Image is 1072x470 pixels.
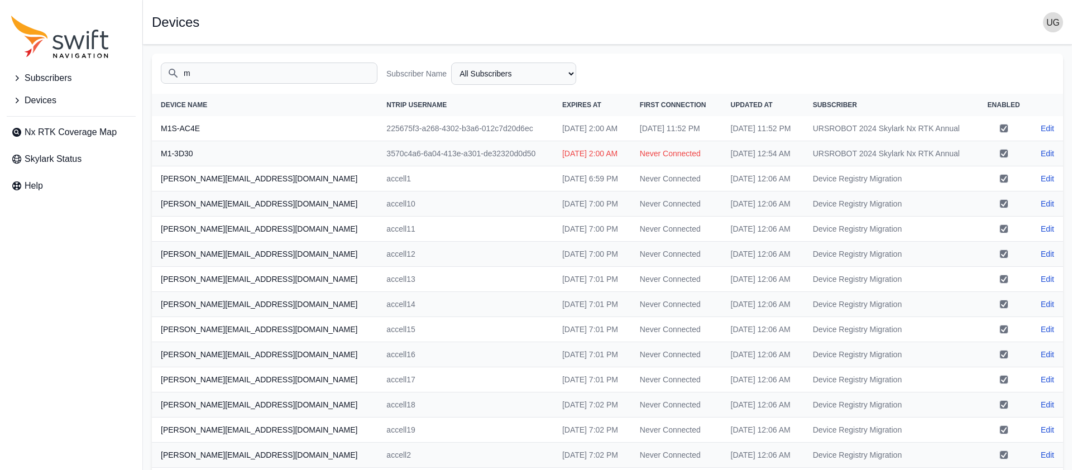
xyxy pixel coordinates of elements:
span: Subscribers [25,71,71,85]
td: accell13 [377,267,553,292]
td: [DATE] 12:06 AM [722,242,804,267]
td: [DATE] 7:02 PM [553,392,631,418]
td: URSROBOT 2024 Skylark Nx RTK Annual [804,141,978,166]
a: Edit [1041,374,1054,385]
td: Never Connected [631,267,722,292]
th: [PERSON_NAME][EMAIL_ADDRESS][DOMAIN_NAME] [152,418,377,443]
td: Never Connected [631,166,722,191]
td: [DATE] 12:06 AM [722,367,804,392]
td: Never Connected [631,141,722,166]
td: Never Connected [631,418,722,443]
td: [DATE] 12:54 AM [722,141,804,166]
td: Device Registry Migration [804,191,978,217]
td: Device Registry Migration [804,367,978,392]
td: [DATE] 7:02 PM [553,418,631,443]
a: Edit [1041,223,1054,234]
td: accell14 [377,292,553,317]
td: Never Connected [631,392,722,418]
th: [PERSON_NAME][EMAIL_ADDRESS][DOMAIN_NAME] [152,292,377,317]
span: Devices [25,94,56,107]
td: [DATE] 2:00 AM [553,116,631,141]
td: accell10 [377,191,553,217]
td: [DATE] 12:06 AM [722,191,804,217]
th: [PERSON_NAME][EMAIL_ADDRESS][DOMAIN_NAME] [152,242,377,267]
th: M1-3D30 [152,141,377,166]
td: [DATE] 7:01 PM [553,267,631,292]
td: Never Connected [631,242,722,267]
a: Help [7,175,136,197]
td: Device Registry Migration [804,292,978,317]
a: Edit [1041,449,1054,461]
td: accell15 [377,317,553,342]
td: [DATE] 11:52 PM [722,116,804,141]
td: Device Registry Migration [804,443,978,468]
a: Edit [1041,274,1054,285]
td: [DATE] 6:59 PM [553,166,631,191]
td: Device Registry Migration [804,242,978,267]
button: Devices [7,89,136,112]
th: [PERSON_NAME][EMAIL_ADDRESS][DOMAIN_NAME] [152,267,377,292]
td: Never Connected [631,191,722,217]
a: Edit [1041,123,1054,134]
a: Nx RTK Coverage Map [7,121,136,143]
th: Subscriber [804,94,978,116]
td: [DATE] 7:01 PM [553,292,631,317]
td: accell11 [377,217,553,242]
td: Device Registry Migration [804,342,978,367]
a: Edit [1041,173,1054,184]
td: Device Registry Migration [804,317,978,342]
td: accell16 [377,342,553,367]
th: [PERSON_NAME][EMAIL_ADDRESS][DOMAIN_NAME] [152,166,377,191]
td: [DATE] 7:02 PM [553,443,631,468]
td: Device Registry Migration [804,217,978,242]
td: accell17 [377,367,553,392]
th: M1S-AC4E [152,116,377,141]
a: Edit [1041,148,1054,159]
td: [DATE] 7:00 PM [553,217,631,242]
th: [PERSON_NAME][EMAIL_ADDRESS][DOMAIN_NAME] [152,367,377,392]
a: Edit [1041,248,1054,260]
a: Edit [1041,424,1054,435]
td: [DATE] 12:06 AM [722,418,804,443]
img: user photo [1043,12,1063,32]
td: [DATE] 7:01 PM [553,367,631,392]
th: [PERSON_NAME][EMAIL_ADDRESS][DOMAIN_NAME] [152,191,377,217]
td: Device Registry Migration [804,267,978,292]
span: Expires At [562,101,601,109]
a: Skylark Status [7,148,136,170]
td: Never Connected [631,217,722,242]
td: Device Registry Migration [804,392,978,418]
a: Edit [1041,324,1054,335]
select: Subscriber [451,63,576,85]
td: Device Registry Migration [804,166,978,191]
td: [DATE] 7:00 PM [553,191,631,217]
th: Enabled [977,94,1030,116]
td: 225675f3-a268-4302-b3a6-012c7d20d6ec [377,116,553,141]
td: accell18 [377,392,553,418]
td: Never Connected [631,342,722,367]
td: [DATE] 2:00 AM [553,141,631,166]
span: Help [25,179,43,193]
td: Never Connected [631,317,722,342]
th: [PERSON_NAME][EMAIL_ADDRESS][DOMAIN_NAME] [152,443,377,468]
th: [PERSON_NAME][EMAIL_ADDRESS][DOMAIN_NAME] [152,342,377,367]
span: Skylark Status [25,152,82,166]
th: [PERSON_NAME][EMAIL_ADDRESS][DOMAIN_NAME] [152,217,377,242]
td: URSROBOT 2024 Skylark Nx RTK Annual [804,116,978,141]
span: First Connection [640,101,706,109]
th: Device Name [152,94,377,116]
td: [DATE] 12:06 AM [722,292,804,317]
input: Search [161,63,377,84]
td: Never Connected [631,443,722,468]
td: [DATE] 12:06 AM [722,267,804,292]
td: [DATE] 12:06 AM [722,392,804,418]
td: [DATE] 12:06 AM [722,342,804,367]
a: Edit [1041,399,1054,410]
td: [DATE] 12:06 AM [722,166,804,191]
td: [DATE] 7:01 PM [553,342,631,367]
h1: Devices [152,16,199,29]
td: [DATE] 7:01 PM [553,317,631,342]
a: Edit [1041,349,1054,360]
th: NTRIP Username [377,94,553,116]
td: [DATE] 12:06 AM [722,443,804,468]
